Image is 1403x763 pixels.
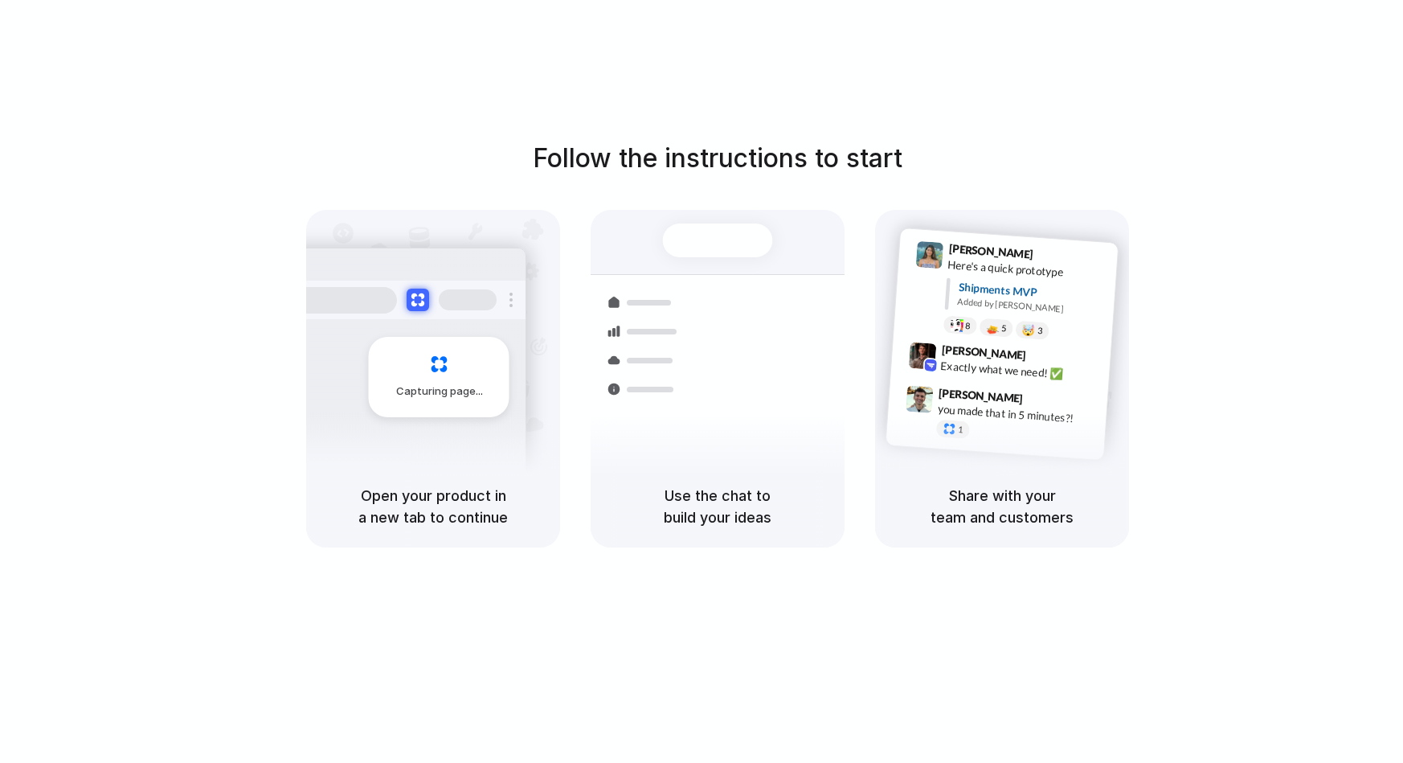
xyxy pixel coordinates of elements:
span: 9:42 AM [1031,348,1064,367]
div: Here's a quick prototype [947,256,1108,284]
span: 9:41 AM [1038,248,1071,267]
div: 🤯 [1022,324,1036,336]
span: Capturing page [396,384,485,400]
span: 1 [958,425,963,434]
span: [PERSON_NAME] [941,341,1026,364]
div: Exactly what we need! ✅ [940,357,1101,384]
div: Shipments MVP [958,279,1106,306]
span: [PERSON_NAME] [948,240,1033,263]
h5: Use the chat to build your ideas [610,485,825,528]
span: 3 [1037,326,1043,335]
span: [PERSON_NAME] [939,384,1024,408]
span: 9:47 AM [1028,392,1061,411]
h1: Follow the instructions to start [533,139,902,178]
div: you made that in 5 minutes?! [937,400,1098,428]
span: 8 [965,322,971,330]
div: Added by [PERSON_NAME] [957,295,1105,318]
h5: Share with your team and customers [894,485,1110,528]
h5: Open your product in a new tab to continue [325,485,541,528]
span: 5 [1001,324,1007,333]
